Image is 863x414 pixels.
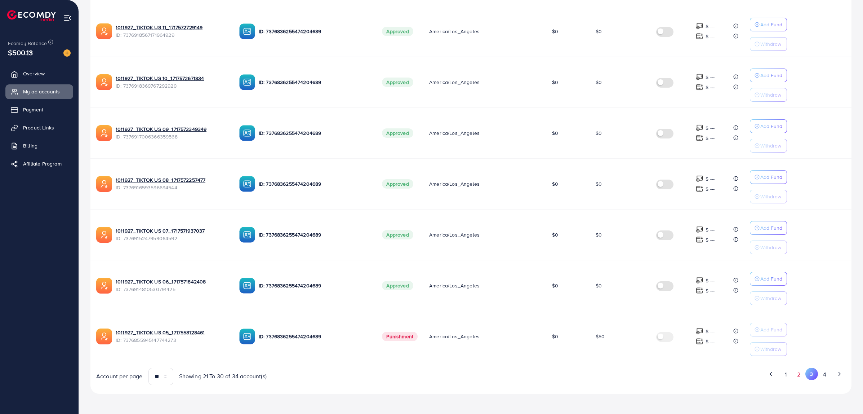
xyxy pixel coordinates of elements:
[239,329,255,344] img: ic-ba-acc.ded83a64.svg
[696,134,703,142] img: top-up amount
[696,185,703,193] img: top-up amount
[706,286,715,295] p: $ ---
[239,227,255,243] img: ic-ba-acc.ded83a64.svg
[96,227,112,243] img: ic-ads-acc.e4c84228.svg
[552,129,558,137] span: $0
[116,286,228,293] span: ID: 7376914810530791425
[382,78,413,87] span: Approved
[116,329,205,336] a: 1011927_TIKTOK US 05_1717558128461
[116,235,228,242] span: ID: 7376915247959064592
[7,10,56,21] img: logo
[750,88,787,102] button: Withdraw
[382,179,413,189] span: Approved
[116,278,206,285] a: 1011927_TIKTOK US 06_1717571842408
[832,382,858,409] iframe: Chat
[116,176,228,191] div: <span class='underline'>1011927_TIKTOK US 08_1717572257477</span></br>7376916593596694544
[116,329,228,344] div: <span class='underline'>1011927_TIKTOK US 05_1717558128461</span></br>7376855945147744273
[63,49,71,57] img: image
[760,192,781,201] p: Withdraw
[696,73,703,81] img: top-up amount
[706,83,715,92] p: $ ---
[696,338,703,345] img: top-up amount
[750,190,787,203] button: Withdraw
[23,160,62,167] span: Affiliate Program
[696,124,703,132] img: top-up amount
[429,28,480,35] span: America/Los_Angeles
[760,294,781,303] p: Withdraw
[116,336,228,344] span: ID: 7376855945147744273
[750,323,787,336] button: Add Fund
[760,40,781,48] p: Withdraw
[5,102,73,117] a: Payment
[429,79,480,86] span: America/Los_Angeles
[706,235,715,244] p: $ ---
[760,91,781,99] p: Withdraw
[696,175,703,182] img: top-up amount
[596,282,602,289] span: $0
[552,231,558,238] span: $0
[760,20,782,29] p: Add Fund
[116,227,205,234] a: 1011927_TIKTOK US 07_1717571937037
[239,278,255,294] img: ic-ba-acc.ded83a64.svg
[429,282,480,289] span: America/Los_Angeles
[116,82,228,89] span: ID: 7376918369767292929
[179,372,267,380] span: Showing 21 To 30 of 34 account(s)
[23,142,37,149] span: Billing
[750,37,787,51] button: Withdraw
[23,70,45,77] span: Overview
[8,40,47,47] span: Ecomdy Balance
[116,227,228,242] div: <span class='underline'>1011927_TIKTOK US 07_1717571937037</span></br>7376915247959064592
[706,22,715,31] p: $ ---
[706,327,715,336] p: $ ---
[259,129,371,137] p: ID: 7376836255474204689
[760,274,782,283] p: Add Fund
[96,372,143,380] span: Account per page
[5,66,73,81] a: Overview
[779,368,792,381] button: Go to page 1
[96,74,112,90] img: ic-ads-acc.e4c84228.svg
[706,73,715,82] p: $ ---
[706,124,715,132] p: $ ---
[696,32,703,40] img: top-up amount
[706,134,715,142] p: $ ---
[696,83,703,91] img: top-up amount
[259,180,371,188] p: ID: 7376836255474204689
[696,327,703,335] img: top-up amount
[116,125,206,133] a: 1011927_TIKTOK US 09_1717572349349
[750,69,787,82] button: Add Fund
[239,74,255,90] img: ic-ba-acc.ded83a64.svg
[477,368,846,381] ul: Pagination
[596,28,602,35] span: $0
[706,185,715,193] p: $ ---
[552,282,558,289] span: $0
[792,368,805,381] button: Go to page 2
[696,226,703,233] img: top-up amount
[760,345,781,353] p: Withdraw
[750,119,787,133] button: Add Fund
[706,276,715,285] p: $ ---
[750,241,787,254] button: Withdraw
[5,157,73,171] a: Affiliate Program
[96,329,112,344] img: ic-ads-acc.e4c84228.svg
[596,79,602,86] span: $0
[760,173,782,181] p: Add Fund
[429,129,480,137] span: America/Los_Angeles
[96,278,112,294] img: ic-ads-acc.e4c84228.svg
[239,125,255,141] img: ic-ba-acc.ded83a64.svg
[116,133,228,140] span: ID: 7376917006366359568
[760,141,781,150] p: Withdraw
[259,230,371,239] p: ID: 7376836255474204689
[116,176,205,184] a: 1011927_TIKTOK US 08_1717572257477
[552,79,558,86] span: $0
[429,180,480,188] span: America/Los_Angeles
[750,18,787,31] button: Add Fund
[760,224,782,232] p: Add Fund
[760,71,782,80] p: Add Fund
[96,125,112,141] img: ic-ads-acc.e4c84228.svg
[818,368,831,381] button: Go to page 4
[750,272,787,286] button: Add Fund
[116,31,228,39] span: ID: 7376918567171964929
[63,14,72,22] img: menu
[552,180,558,188] span: $0
[116,24,228,39] div: <span class='underline'>1011927_TIKTOK US 11_1717572729149</span></br>7376918567171964929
